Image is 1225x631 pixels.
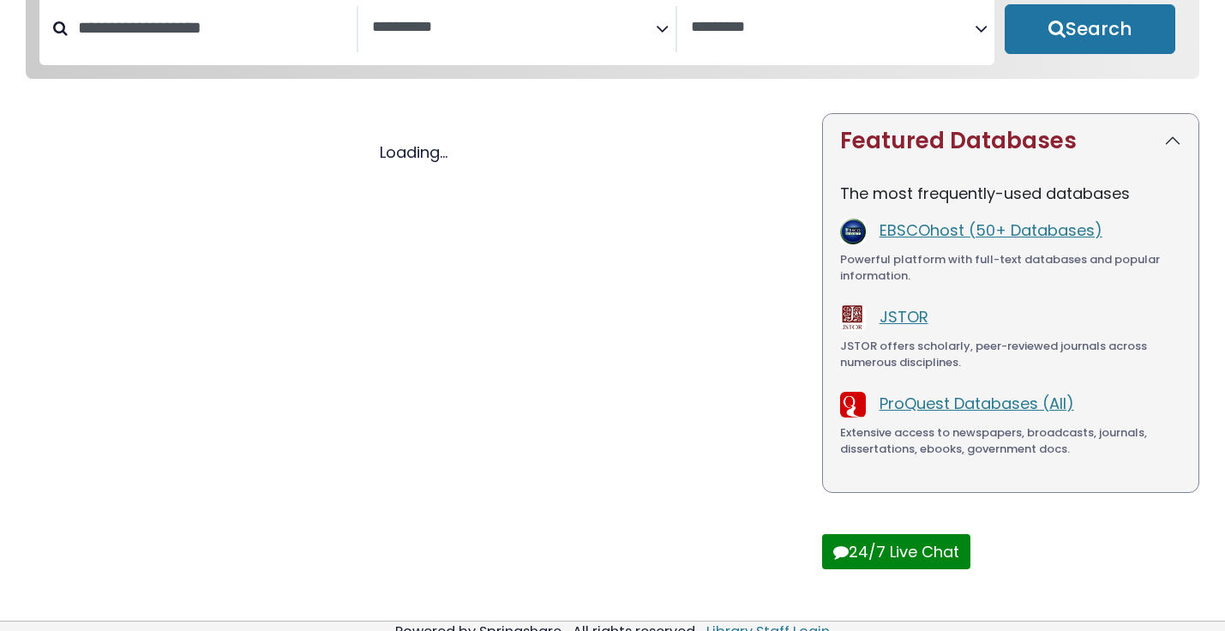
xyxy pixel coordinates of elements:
[822,534,970,569] button: 24/7 Live Chat
[1005,4,1175,54] button: Submit for Search Results
[840,182,1181,205] p: The most frequently-used databases
[823,114,1198,168] button: Featured Databases
[26,141,802,164] div: Loading...
[840,424,1181,458] div: Extensive access to newspapers, broadcasts, journals, dissertations, ebooks, government docs.
[691,19,975,37] textarea: Search
[372,19,656,37] textarea: Search
[68,14,357,42] input: Search database by title or keyword
[880,393,1074,414] a: ProQuest Databases (All)
[840,338,1181,371] div: JSTOR offers scholarly, peer-reviewed journals across numerous disciplines.
[880,306,928,328] a: JSTOR
[840,251,1181,285] div: Powerful platform with full-text databases and popular information.
[880,219,1102,241] a: EBSCOhost (50+ Databases)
